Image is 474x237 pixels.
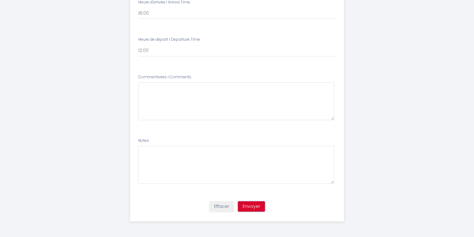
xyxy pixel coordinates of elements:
[138,74,191,80] label: Commentaires I Comments
[138,138,149,144] label: Notes
[138,37,200,43] label: Heure de départ I Departure Time
[209,201,234,212] button: Effacer
[238,201,265,212] button: Envoyer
